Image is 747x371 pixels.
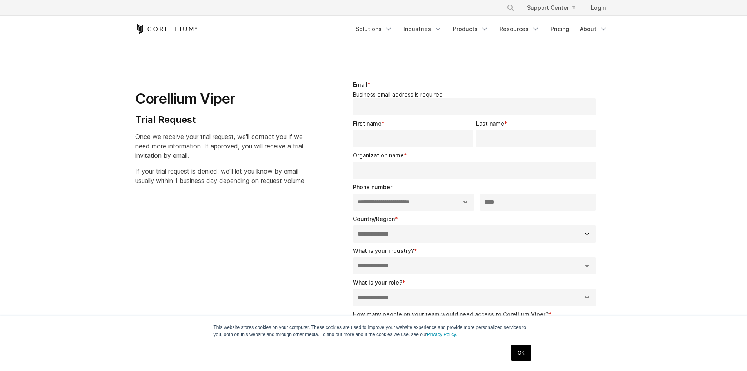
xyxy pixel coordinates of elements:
[353,279,402,286] span: What is your role?
[448,22,493,36] a: Products
[353,216,395,222] span: Country/Region
[135,133,303,159] span: Once we receive your trial request, we'll contact you if we need more information. If approved, y...
[351,22,612,36] div: Navigation Menu
[351,22,397,36] a: Solutions
[511,345,531,361] a: OK
[353,81,367,88] span: Email
[353,152,404,159] span: Organization name
[135,90,306,108] h1: Corellium Viper
[503,1,518,15] button: Search
[353,247,414,254] span: What is your industry?
[495,22,544,36] a: Resources
[353,311,549,318] span: How many people on your team would need access to Corellium Viper?
[497,1,612,15] div: Navigation Menu
[353,184,392,190] span: Phone number
[575,22,612,36] a: About
[521,1,582,15] a: Support Center
[476,120,504,127] span: Last name
[353,91,600,98] legend: Business email address is required
[135,167,306,185] span: If your trial request is denied, we'll let you know by email usually within 1 business day depend...
[427,332,457,337] a: Privacy Policy.
[399,22,447,36] a: Industries
[546,22,574,36] a: Pricing
[135,114,306,126] h4: Trial Request
[353,120,382,127] span: First name
[135,24,198,34] a: Corellium Home
[214,324,534,338] p: This website stores cookies on your computer. These cookies are used to improve your website expe...
[585,1,612,15] a: Login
